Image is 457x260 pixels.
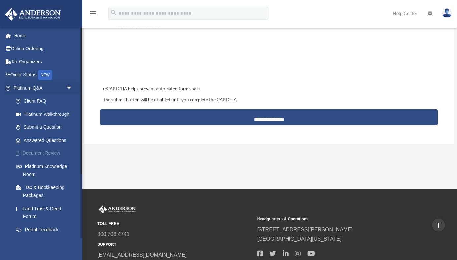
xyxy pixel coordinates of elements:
[435,221,442,229] i: vertical_align_top
[5,236,82,249] a: Digital Productsarrow_drop_down
[432,218,445,232] a: vertical_align_top
[110,9,117,16] i: search
[97,231,130,237] a: 800.706.4741
[89,9,97,17] i: menu
[5,29,82,42] a: Home
[9,108,82,121] a: Platinum Walkthrough
[257,236,342,242] a: [GEOGRAPHIC_DATA][US_STATE]
[97,220,253,227] small: TOLL FREE
[9,160,82,181] a: Platinum Knowledge Room
[5,55,82,68] a: Tax Organizers
[9,181,82,202] a: Tax & Bookkeeping Packages
[97,252,187,258] a: [EMAIL_ADDRESS][DOMAIN_NAME]
[442,8,452,18] img: User Pic
[9,134,82,147] a: Answered Questions
[257,216,412,223] small: Headquarters & Operations
[9,223,82,236] a: Portal Feedback
[5,42,82,55] a: Online Ordering
[97,205,137,214] img: Anderson Advisors Platinum Portal
[5,81,82,95] a: Platinum Q&Aarrow_drop_down
[38,70,52,80] div: NEW
[101,46,201,72] iframe: reCAPTCHA
[257,227,353,232] a: [STREET_ADDRESS][PERSON_NAME]
[97,241,253,248] small: SUPPORT
[3,8,63,21] img: Anderson Advisors Platinum Portal
[66,81,79,95] span: arrow_drop_down
[100,96,438,104] div: The submit button will be disabled until you complete the CAPTCHA.
[5,68,82,82] a: Order StatusNEW
[89,12,97,17] a: menu
[9,95,82,108] a: Client FAQ
[66,236,79,250] span: arrow_drop_down
[9,202,82,223] a: Land Trust & Deed Forum
[9,121,82,134] a: Submit a Question
[100,85,438,93] div: reCAPTCHA helps prevent automated form spam.
[9,147,82,160] a: Document Review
